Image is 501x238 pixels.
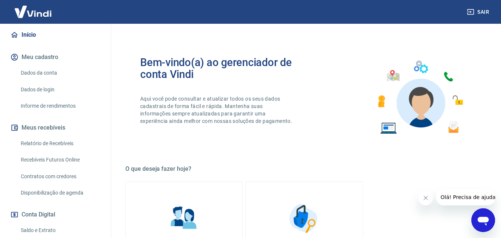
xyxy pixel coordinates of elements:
iframe: Fechar mensagem [418,190,433,205]
a: Informe de rendimentos [18,98,102,114]
a: Dados de login [18,82,102,97]
a: Contratos com credores [18,169,102,184]
iframe: Botão para abrir a janela de mensagens [471,208,495,232]
button: Conta Digital [9,206,102,223]
button: Meus recebíveis [9,120,102,136]
img: Vindi [9,0,57,23]
p: Aqui você pode consultar e atualizar todos os seus dados cadastrais de forma fácil e rápida. Mant... [140,95,294,125]
span: Olá! Precisa de ajuda? [4,5,62,11]
a: Saldo e Extrato [18,223,102,238]
h2: Bem-vindo(a) ao gerenciador de conta Vindi [140,56,304,80]
h5: O que deseja fazer hoje? [125,165,483,173]
button: Sair [465,5,492,19]
a: Relatório de Recebíveis [18,136,102,151]
a: Início [9,27,102,43]
img: Segurança [286,200,323,237]
button: Meu cadastro [9,49,102,65]
a: Dados da conta [18,65,102,81]
a: Recebíveis Futuros Online [18,152,102,167]
iframe: Mensagem da empresa [436,189,495,205]
a: Disponibilização de agenda [18,185,102,200]
img: Imagem de um avatar masculino com diversos icones exemplificando as funcionalidades do gerenciado... [371,56,468,138]
img: Informações pessoais [165,200,202,237]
